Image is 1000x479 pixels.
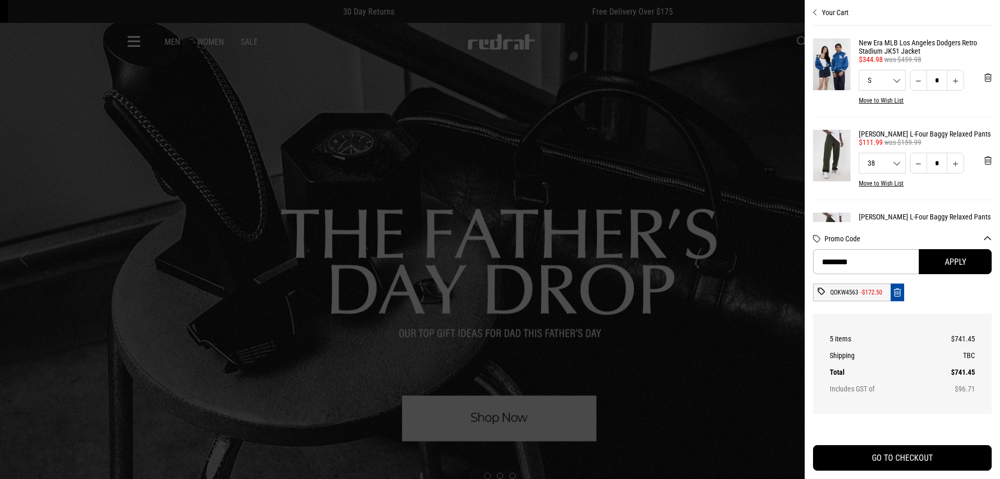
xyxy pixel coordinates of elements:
iframe: Customer reviews powered by Trustpilot [813,426,992,437]
div: -$172.50 [860,288,882,297]
input: Quantity [927,153,947,174]
span: $111.99 [859,138,883,146]
button: Increase quantity [947,70,964,91]
button: Remove code [891,284,904,301]
button: Move to Wish List [859,180,904,187]
button: 'Remove from cart [976,148,1000,174]
a: [PERSON_NAME] L-Four Baggy Relaxed Pants [859,130,992,138]
button: Promo Code [824,235,992,243]
span: $111.99 [859,221,883,229]
button: 'Remove from cart [976,65,1000,91]
button: Increase quantity [947,153,964,174]
td: $96.71 [924,380,975,397]
th: Total [830,364,924,380]
button: Apply [919,249,992,274]
input: Promo Code [813,249,919,274]
span: was $159.99 [884,138,921,146]
span: was $159.99 [884,221,921,229]
td: $741.45 [924,330,975,347]
button: Decrease quantity [910,153,927,174]
td: TBC [924,347,975,364]
th: Includes GST of [830,380,924,397]
input: Quantity [927,70,947,91]
button: Move to Wish List [859,97,904,104]
th: 5 items [830,330,924,347]
button: GO TO CHECKOUT [813,445,992,471]
button: Decrease quantity [910,70,927,91]
span: was $459.98 [884,55,921,64]
a: New Era MLB Los Angeles Dodgers Retro Stadium JK51 Jacket [859,39,992,55]
span: S [859,77,905,84]
img: Lee L-Four Baggy Relaxed Pants [813,130,851,181]
td: $741.45 [924,364,975,380]
a: [PERSON_NAME] L-Four Baggy Relaxed Pants [859,213,992,221]
div: QOKW4563 [830,288,858,297]
button: Open LiveChat chat widget [8,4,40,35]
span: $344.98 [859,55,883,64]
span: 38 [859,159,905,167]
img: Lee L-Four Baggy Relaxed Pants [813,213,851,264]
th: Shipping [830,347,924,364]
img: New Era MLB Los Angeles Dodgers Retro Stadium JK51 Jacket [813,39,851,90]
